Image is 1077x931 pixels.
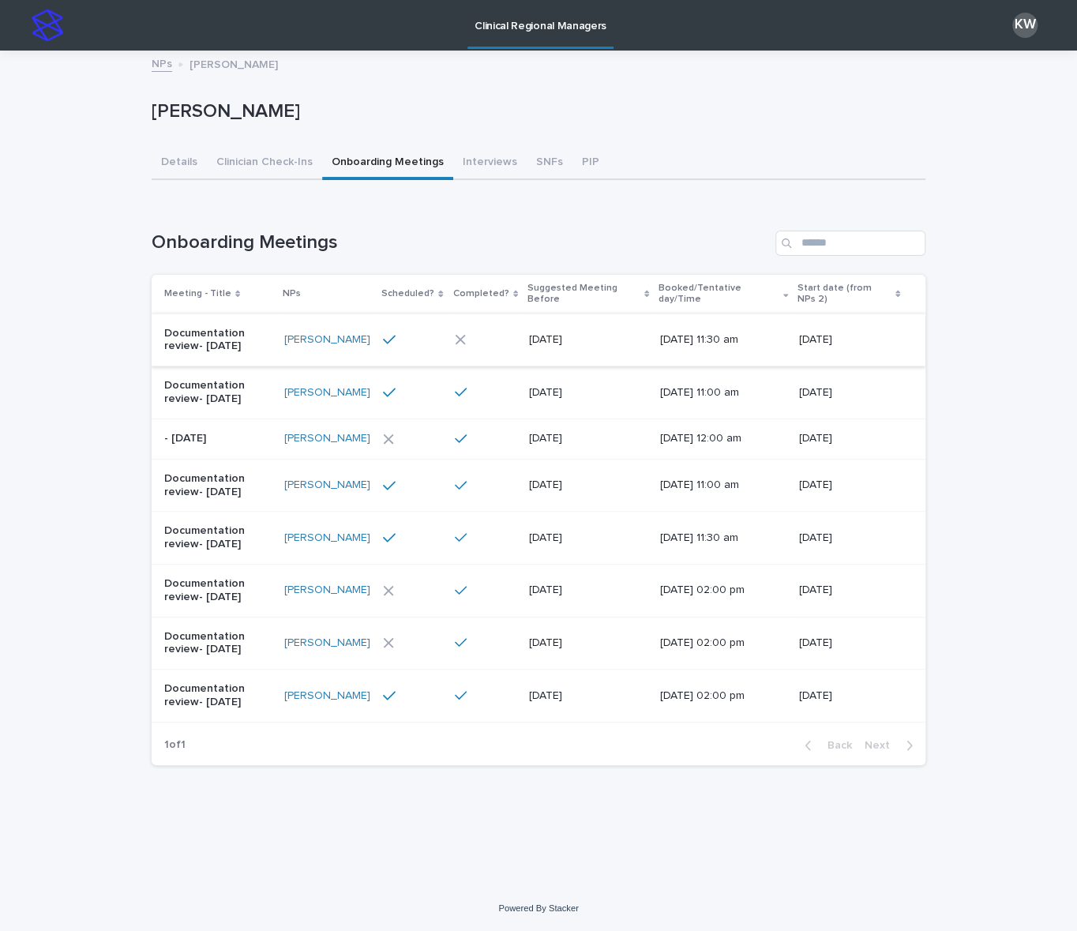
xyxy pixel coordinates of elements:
button: Onboarding Meetings [322,147,453,180]
p: [DATE] 02:00 pm [660,584,773,597]
a: NPs [152,54,172,72]
p: NPs [283,285,301,302]
h1: Onboarding Meetings [152,231,769,254]
a: [PERSON_NAME] [284,531,370,545]
tr: Documentation review- [DATE][PERSON_NAME] [DATE][DATE] 11:30 am[DATE] [152,313,925,366]
tr: Documentation review- [DATE][PERSON_NAME] [DATE][DATE] 02:00 pm[DATE] [152,617,925,670]
p: [DATE] [799,531,900,545]
a: [PERSON_NAME] [284,584,370,597]
p: Documentation review- [DATE] [164,379,272,406]
img: stacker-logo-s-only.png [32,9,63,41]
p: Documentation review- [DATE] [164,682,272,709]
p: [DATE] 02:00 pm [660,689,773,703]
p: [PERSON_NAME] [190,54,278,72]
a: Powered By Stacker [498,903,578,913]
tr: - [DATE][PERSON_NAME] [DATE][DATE] 12:00 am[DATE] [152,419,925,459]
tr: Documentation review- [DATE][PERSON_NAME] [DATE][DATE] 11:00 am[DATE] [152,459,925,512]
p: [DATE] [529,689,642,703]
tr: Documentation review- [DATE][PERSON_NAME] [DATE][DATE] 11:30 am[DATE] [152,512,925,565]
button: Clinician Check-Ins [207,147,322,180]
a: [PERSON_NAME] [284,432,370,445]
tr: Documentation review- [DATE][PERSON_NAME] [DATE][DATE] 02:00 pm[DATE] [152,564,925,617]
input: Search [775,231,925,256]
p: [DATE] 11:30 am [660,531,773,545]
p: [DATE] [529,584,642,597]
button: Details [152,147,207,180]
p: [DATE] [799,479,900,492]
p: [PERSON_NAME] [152,100,919,123]
button: Back [792,738,858,753]
p: [DATE] 12:00 am [660,432,773,445]
p: [DATE] [799,584,900,597]
span: Next [865,740,899,751]
p: Suggested Meeting Before [527,280,640,309]
p: 1 of 1 [152,726,198,764]
p: Documentation review- [DATE] [164,577,272,604]
p: - [DATE] [164,432,272,445]
p: [DATE] [799,636,900,650]
p: [DATE] 11:00 am [660,479,773,492]
a: [PERSON_NAME] [284,333,370,347]
tr: Documentation review- [DATE][PERSON_NAME] [DATE][DATE] 02:00 pm[DATE] [152,670,925,723]
span: Back [818,740,852,751]
p: Scheduled? [381,285,434,302]
p: Documentation review- [DATE] [164,630,272,657]
p: [DATE] [529,333,642,347]
p: Booked/Tentative day/Time [659,280,779,309]
div: KW [1012,13,1038,38]
p: [DATE] [799,689,900,703]
p: Documentation review- [DATE] [164,327,272,354]
a: [PERSON_NAME] [284,479,370,492]
a: [PERSON_NAME] [284,636,370,650]
p: [DATE] [799,432,900,445]
p: [DATE] 11:30 am [660,333,773,347]
p: [DATE] [529,386,642,400]
p: [DATE] [529,432,642,445]
tr: Documentation review- [DATE][PERSON_NAME] [DATE][DATE] 11:00 am[DATE] [152,366,925,419]
a: [PERSON_NAME] [284,386,370,400]
p: [DATE] [799,386,900,400]
button: SNFs [527,147,572,180]
p: [DATE] [529,636,642,650]
p: [DATE] [529,479,642,492]
p: [DATE] 11:00 am [660,386,773,400]
a: [PERSON_NAME] [284,689,370,703]
button: Next [858,738,925,753]
p: [DATE] 02:00 pm [660,636,773,650]
p: Documentation review- [DATE] [164,524,272,551]
button: Interviews [453,147,527,180]
p: [DATE] [799,333,900,347]
p: Documentation review- [DATE] [164,472,272,499]
p: Start date (from NPs 2) [797,280,891,309]
button: PIP [572,147,609,180]
p: Completed? [453,285,509,302]
p: [DATE] [529,531,642,545]
p: Meeting - Title [164,285,231,302]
